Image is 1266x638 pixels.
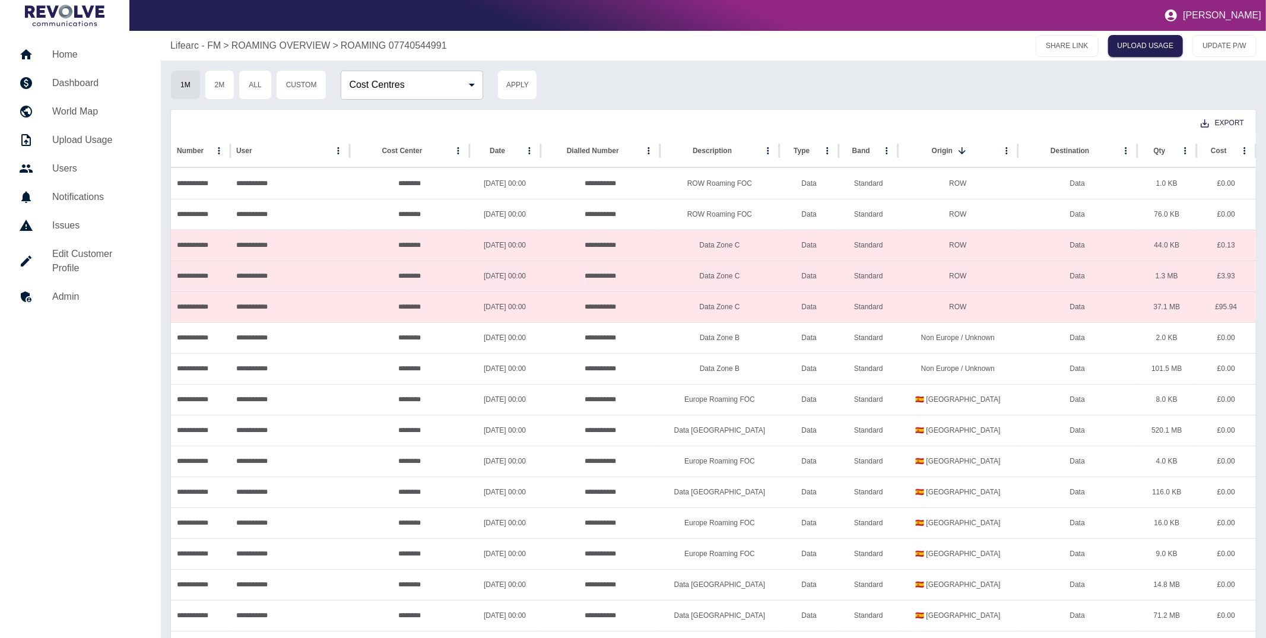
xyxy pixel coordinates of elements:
a: World Map [9,97,151,126]
div: ROW Roaming FOC [660,199,779,230]
button: User column menu [330,142,347,159]
a: Notifications [9,183,151,211]
div: Standard [839,353,898,384]
div: 23/08/2025 00:00 [469,261,541,291]
div: 27/08/2025 00:00 [469,199,541,230]
div: 🇪🇸 Spain [898,507,1017,538]
div: Non Europe / Unknown [898,353,1017,384]
div: Data Zone C [660,291,779,322]
img: Logo [25,5,104,26]
div: Data [1018,477,1137,507]
div: Data Europe [660,569,779,600]
div: Data Zone C [660,261,779,291]
button: [PERSON_NAME] [1159,4,1266,27]
div: 🇪🇸 Spain [898,569,1017,600]
div: 02/09/2025 00:00 [469,477,541,507]
button: Destination column menu [1118,142,1134,159]
div: 01/09/2025 00:00 [469,415,541,446]
div: Description [693,147,732,155]
div: 37.1 MB [1137,291,1197,322]
p: > [333,39,338,53]
div: Standard [839,507,898,538]
div: 03/09/2025 00:00 [469,569,541,600]
div: 1.0 KB [1137,168,1197,199]
div: 4.0 KB [1137,446,1197,477]
div: 04/09/2025 00:00 [469,600,541,631]
div: Data [1018,384,1137,415]
div: 71.2 MB [1137,600,1197,631]
button: Sort [954,142,970,159]
a: UPLOAD USAGE [1108,35,1183,57]
div: 03/09/2025 00:00 [469,507,541,538]
h5: Dashboard [52,76,142,90]
div: Standard [839,199,898,230]
h5: Edit Customer Profile [52,247,142,275]
div: 🇪🇸 Spain [898,600,1017,631]
div: Data [779,507,839,538]
div: 8.0 KB [1137,384,1197,415]
div: 16.0 KB [1137,507,1197,538]
div: 23/08/2025 00:00 [469,168,541,199]
div: Data [779,261,839,291]
div: ROW [898,230,1017,261]
div: 27/08/2025 00:00 [469,291,541,322]
div: Data [779,291,839,322]
div: Data [779,477,839,507]
div: 2.0 KB [1137,322,1197,353]
div: 🇪🇸 Spain [898,538,1017,569]
div: Europe Roaming FOC [660,446,779,477]
div: £0.00 [1197,168,1256,199]
div: Data [1018,415,1137,446]
button: 1M [170,70,201,100]
div: Data [1018,569,1137,600]
div: Date [490,147,505,155]
div: £0.13 [1197,230,1256,261]
p: > [223,39,229,53]
div: 🇪🇸 Spain [898,477,1017,507]
div: 14.8 MB [1137,569,1197,600]
div: Origin [932,147,953,155]
div: 44.0 KB [1137,230,1197,261]
div: Standard [839,569,898,600]
div: Data Zone B [660,353,779,384]
button: Export [1191,112,1254,134]
div: Standard [839,538,898,569]
div: £0.00 [1197,600,1256,631]
div: Data [1018,261,1137,291]
button: 2M [205,70,235,100]
div: Cost Center [382,147,422,155]
button: Date column menu [521,142,538,159]
a: ROAMING OVERVIEW [231,39,331,53]
div: Non Europe / Unknown [898,322,1017,353]
button: Band column menu [878,142,895,159]
div: Data [779,230,839,261]
div: Standard [839,477,898,507]
div: Standard [839,230,898,261]
div: Europe Roaming FOC [660,538,779,569]
div: Data [1018,199,1137,230]
div: ROW [898,261,1017,291]
div: 116.0 KB [1137,477,1197,507]
div: Europe Roaming FOC [660,384,779,415]
p: ROAMING 07740544991 [341,39,447,53]
div: £0.00 [1197,538,1256,569]
div: Type [794,147,810,155]
button: Type column menu [819,142,836,159]
div: Data [1018,446,1137,477]
button: Number column menu [211,142,227,159]
div: Data [779,415,839,446]
div: Data [1018,353,1137,384]
div: 1.3 MB [1137,261,1197,291]
div: 27/08/2025 00:00 [469,322,541,353]
div: £0.00 [1197,415,1256,446]
div: Cost [1211,147,1227,155]
h5: Notifications [52,190,142,204]
p: Lifearc - FM [170,39,221,53]
h5: Admin [52,290,142,304]
div: 01/09/2025 00:00 [469,384,541,415]
div: Data Europe [660,477,779,507]
div: Data [1018,168,1137,199]
div: 101.5 MB [1137,353,1197,384]
a: Edit Customer Profile [9,240,151,283]
div: Qty [1153,147,1165,155]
